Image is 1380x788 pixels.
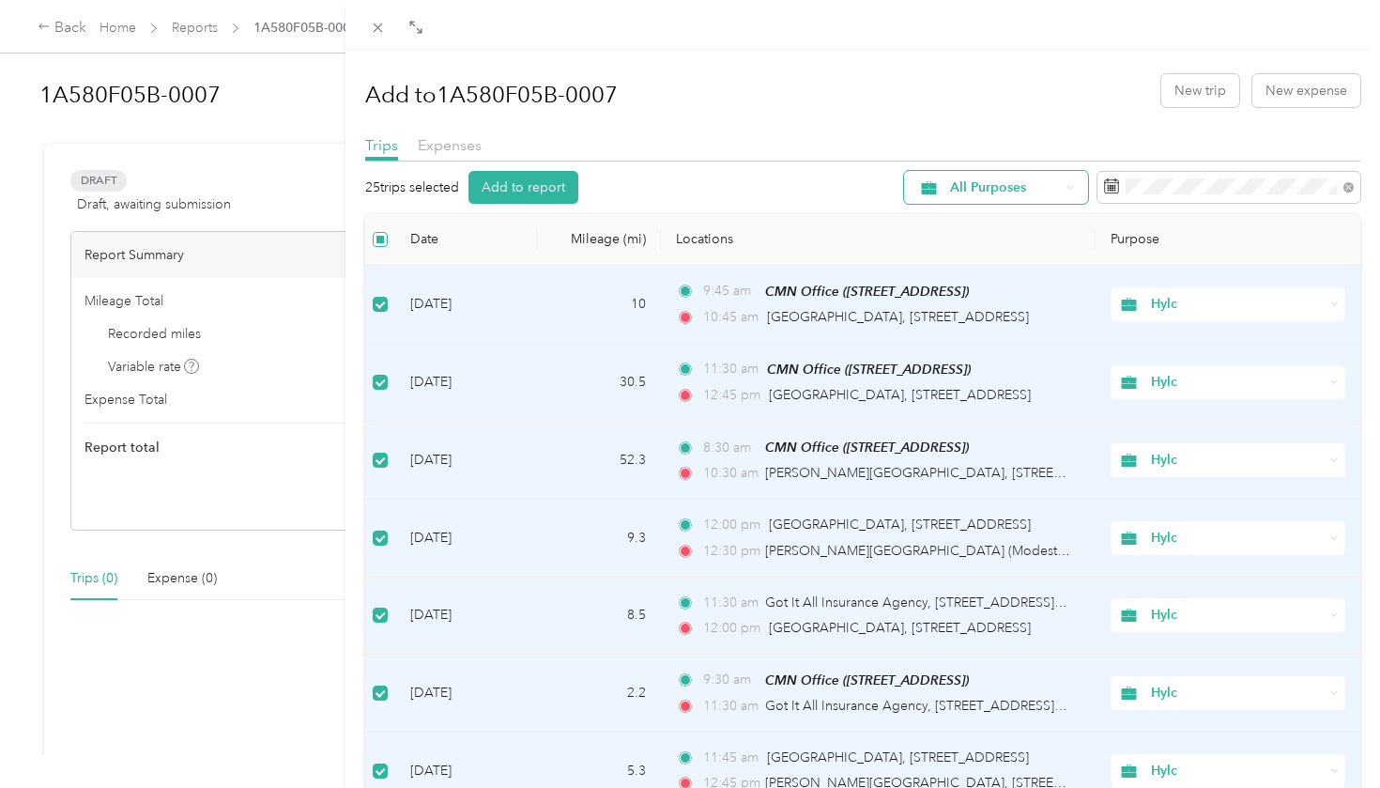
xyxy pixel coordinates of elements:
[395,655,537,733] td: [DATE]
[1151,450,1325,471] span: Hylc
[703,515,760,535] span: 12:00 pm
[537,655,662,733] td: 2.2
[703,385,760,406] span: 12:45 pm
[468,171,578,204] button: Add to report
[703,541,757,562] span: 12:30 pm
[537,578,662,655] td: 8.5
[1151,683,1325,703] span: Hylc
[537,344,662,422] td: 30.5
[703,307,759,328] span: 10:45 am
[1252,74,1360,107] button: New expense
[1096,214,1360,266] th: Purpose
[765,284,969,299] span: CMN Office ([STREET_ADDRESS])
[661,214,1096,266] th: Locations
[537,266,662,344] td: 10
[537,214,662,266] th: Mileage (mi)
[950,181,1060,194] span: All Purposes
[537,500,662,577] td: 9.3
[1151,294,1325,315] span: Hylc
[365,178,459,197] p: 25 trips selected
[769,517,1031,533] span: [GEOGRAPHIC_DATA], [STREET_ADDRESS]
[765,672,969,688] span: CMN Office ([STREET_ADDRESS])
[1151,528,1325,549] span: Hylc
[1161,74,1239,107] button: New trip
[703,670,757,690] span: 9:30 am
[703,593,757,613] span: 11:30 am
[769,620,1031,636] span: [GEOGRAPHIC_DATA], [STREET_ADDRESS]
[395,578,537,655] td: [DATE]
[769,387,1031,403] span: [GEOGRAPHIC_DATA], [STREET_ADDRESS]
[767,362,971,377] span: CMN Office ([STREET_ADDRESS])
[765,595,1158,610] span: Got It All Insurance Agency, [STREET_ADDRESS][PERSON_NAME]
[765,440,969,455] span: CMN Office ([STREET_ADDRESS])
[703,618,760,639] span: 12:00 pm
[395,344,537,422] td: [DATE]
[703,696,757,717] span: 11:30 am
[365,136,398,154] span: Trips
[418,136,482,154] span: Expenses
[1151,605,1325,626] span: Hylc
[765,698,1158,714] span: Got It All Insurance Agency, [STREET_ADDRESS][PERSON_NAME]
[395,266,537,344] td: [DATE]
[537,422,662,500] td: 52.3
[1151,761,1325,781] span: Hylc
[395,422,537,500] td: [DATE]
[395,214,537,266] th: Date
[1151,372,1325,393] span: Hylc
[703,438,757,458] span: 8:30 am
[395,500,537,577] td: [DATE]
[1275,683,1380,788] iframe: Everlance-gr Chat Button Frame
[767,309,1029,325] span: [GEOGRAPHIC_DATA], [STREET_ADDRESS]
[765,465,1131,481] span: [PERSON_NAME][GEOGRAPHIC_DATA], [STREET_ADDRESS]
[703,281,757,301] span: 9:45 am
[765,543,1196,559] span: [PERSON_NAME][GEOGRAPHIC_DATA] (Modesto), [STREET_ADDRESS]
[365,72,618,117] h1: Add to 1A580F05B-0007
[703,748,759,768] span: 11:45 am
[703,463,757,484] span: 10:30 am
[703,359,759,379] span: 11:30 am
[767,749,1029,765] span: [GEOGRAPHIC_DATA], [STREET_ADDRESS]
